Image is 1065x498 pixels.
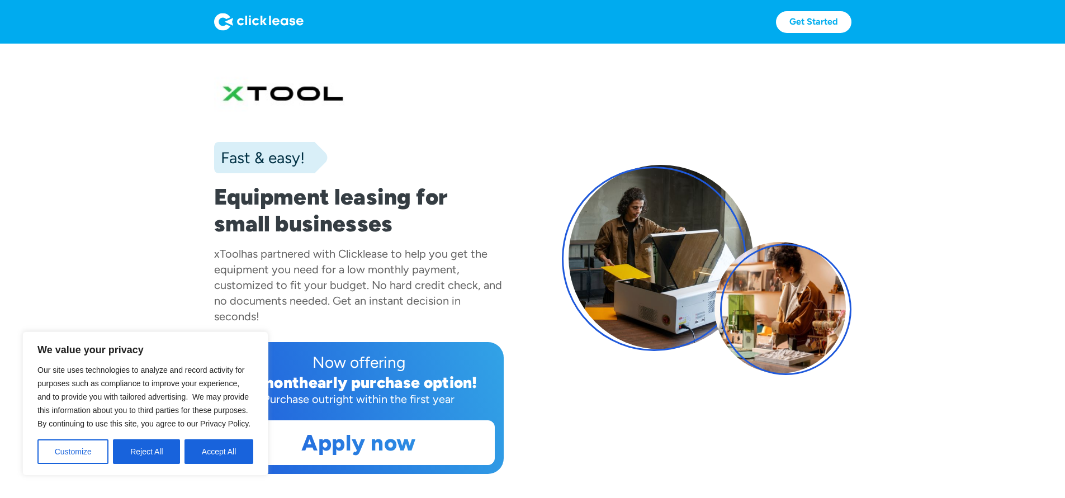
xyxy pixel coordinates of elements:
div: Fast & easy! [214,146,305,169]
img: Logo [214,13,304,31]
button: Customize [37,439,108,464]
h1: Equipment leasing for small businesses [214,183,504,237]
a: Get Started [776,11,851,33]
div: 12 month [240,373,309,392]
div: We value your privacy [22,331,268,476]
button: Accept All [184,439,253,464]
p: We value your privacy [37,343,253,357]
div: Purchase outright within the first year [223,391,495,407]
span: Our site uses technologies to analyze and record activity for purposes such as compliance to impr... [37,366,250,428]
button: Reject All [113,439,180,464]
div: early purchase option! [309,373,477,392]
div: Now offering [223,351,495,373]
div: xTool [214,247,241,260]
div: has partnered with Clicklease to help you get the equipment you need for a low monthly payment, c... [214,247,502,323]
a: Apply now [224,421,494,464]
